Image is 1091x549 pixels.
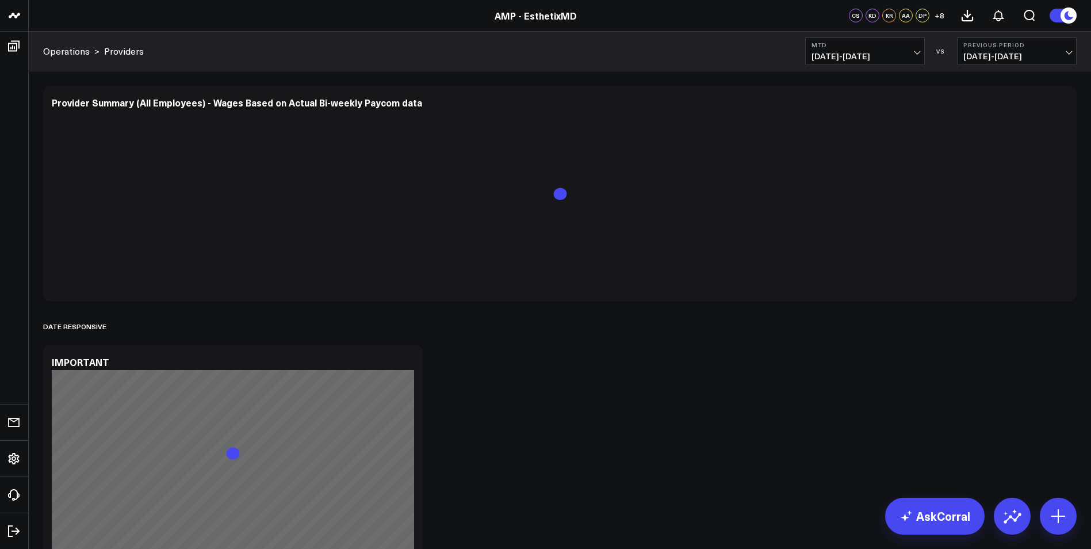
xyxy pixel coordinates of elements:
span: + 8 [935,12,944,20]
div: Date Responsive [43,313,106,340]
a: AskCorral [885,498,985,535]
div: DP [916,9,929,22]
a: Operations [43,45,90,58]
div: AA [899,9,913,22]
div: KD [866,9,879,22]
a: Providers [104,45,144,58]
span: [DATE] - [DATE] [963,52,1070,61]
div: CS [849,9,863,22]
span: [DATE] - [DATE] [811,52,918,61]
a: AMP - EsthetixMD [495,9,577,22]
div: VS [931,48,951,55]
div: Provider Summary (All Employees) - Wages Based on Actual Bi-weekly Paycom data [52,96,422,109]
button: Previous Period[DATE]-[DATE] [957,37,1077,65]
div: > [43,45,99,58]
button: MTD[DATE]-[DATE] [805,37,925,65]
b: MTD [811,41,918,48]
div: KR [882,9,896,22]
button: +8 [932,9,946,22]
div: IMPORTANT [52,356,109,368]
b: Previous Period [963,41,1070,48]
